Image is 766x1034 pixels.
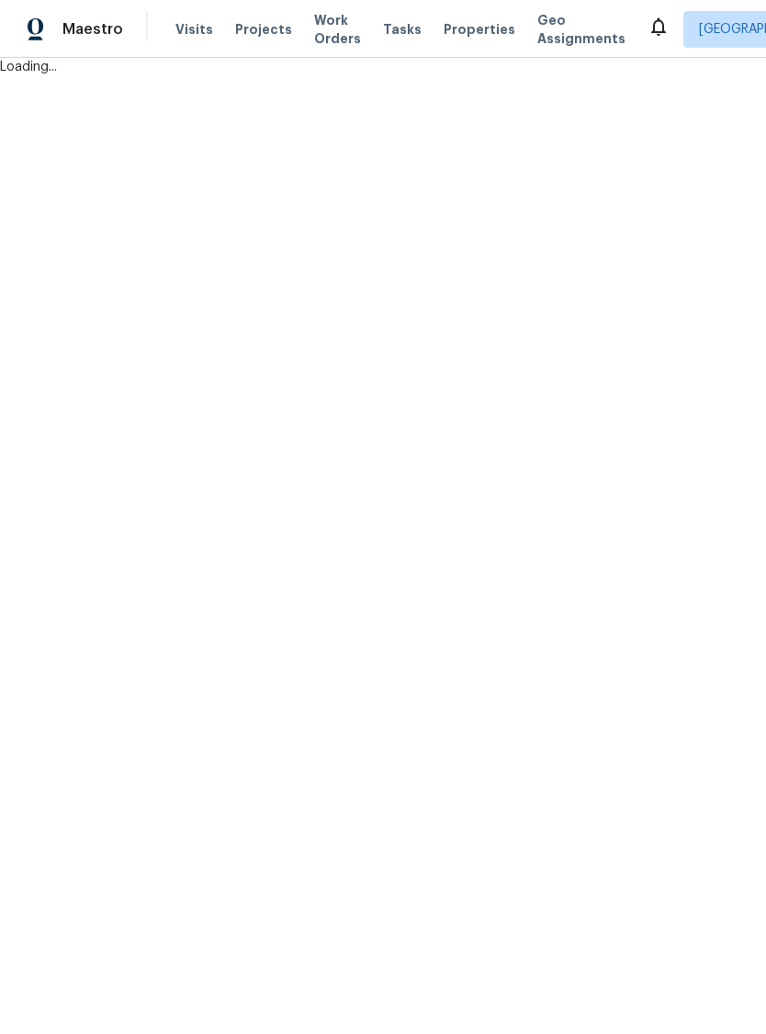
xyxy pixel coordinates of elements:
[235,20,292,39] span: Projects
[314,11,361,48] span: Work Orders
[383,23,422,36] span: Tasks
[537,11,625,48] span: Geo Assignments
[175,20,213,39] span: Visits
[444,20,515,39] span: Properties
[62,20,123,39] span: Maestro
